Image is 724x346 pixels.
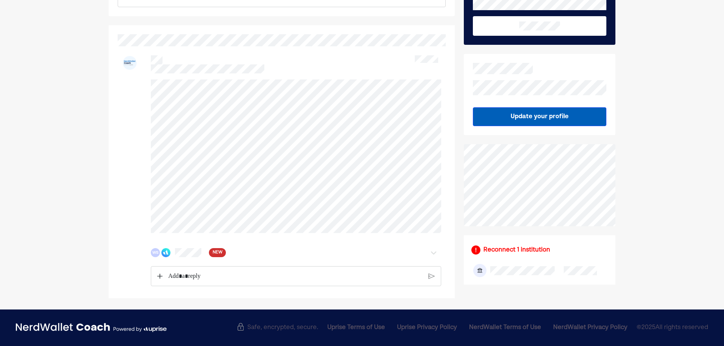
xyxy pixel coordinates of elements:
[473,107,606,126] button: Update your profile
[213,249,222,256] span: NEW
[637,323,708,332] span: © 2025 All rights reserved
[397,323,457,332] div: Uprise Privacy Policy
[151,248,160,257] div: WS
[164,267,426,286] div: Rich Text Editor. Editing area: main
[469,323,541,332] div: NerdWallet Terms of Use
[327,323,385,332] div: Uprise Terms of Use
[483,245,550,255] div: Reconnect 1 institution
[237,323,318,330] div: Safe, encrypted, secure.
[553,323,627,332] div: NerdWallet Privacy Policy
